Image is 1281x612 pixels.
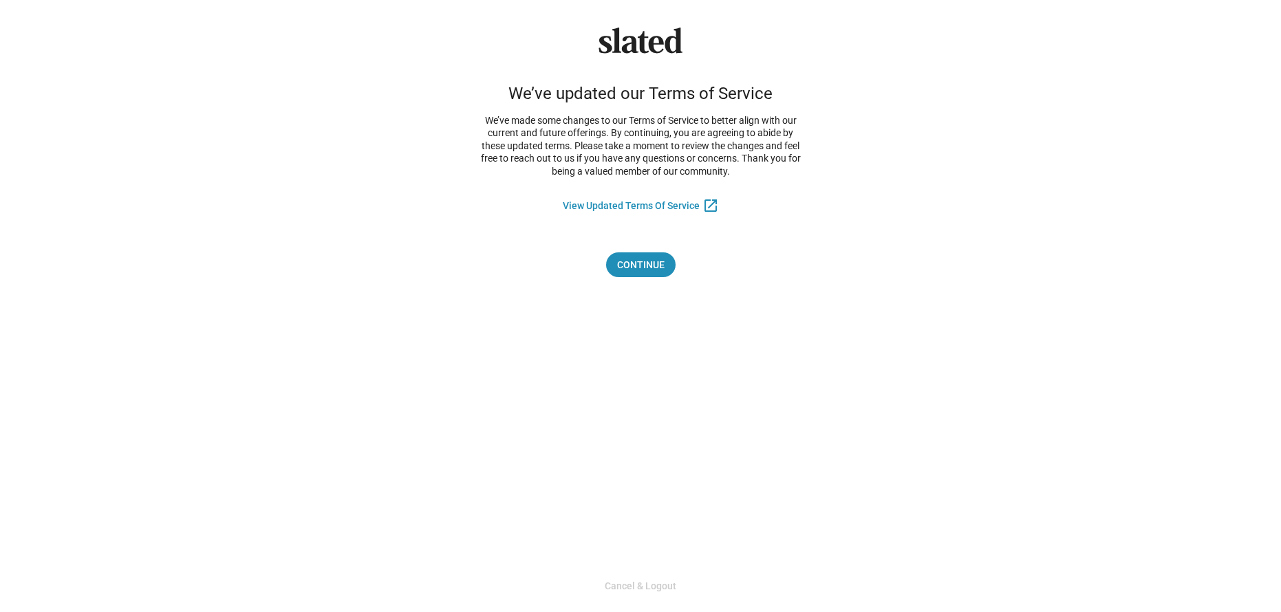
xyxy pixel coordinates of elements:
a: View Updated Terms Of Service [563,200,700,211]
a: Cancel & Logout [605,580,676,591]
button: Continue [606,252,676,277]
span: Continue [617,252,665,277]
mat-icon: open_in_new [702,197,719,214]
div: We’ve updated our Terms of Service [508,84,773,103]
p: We’ve made some changes to our Terms of Service to better align with our current and future offer... [475,114,806,178]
